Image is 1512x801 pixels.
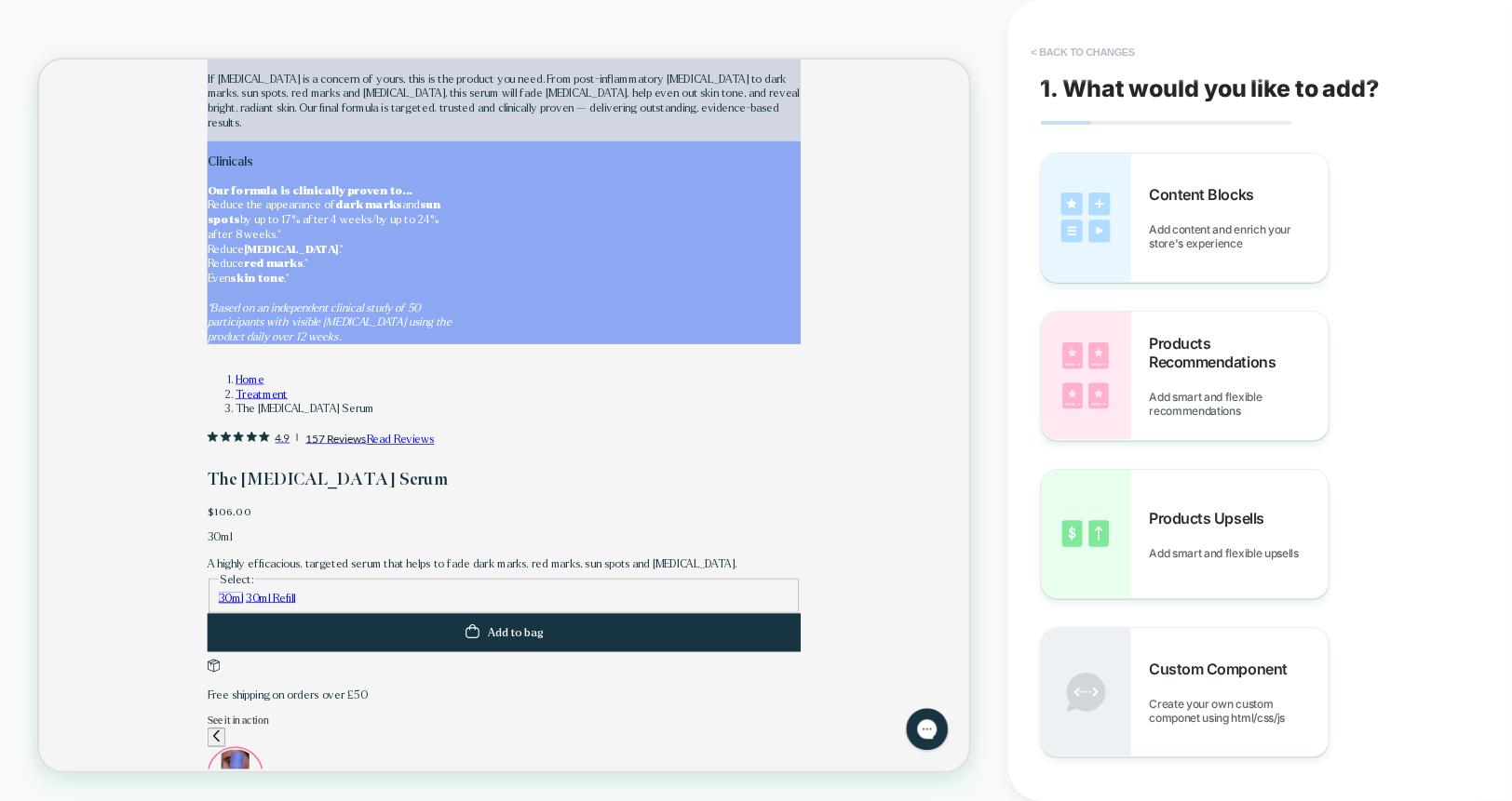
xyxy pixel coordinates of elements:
[315,492,334,513] span: 4.9
[224,545,1016,574] h1: The [MEDICAL_DATA] Serum
[1150,697,1329,725] span: Create your own custom componet using html/css/js
[1150,222,1329,250] span: Add content and enrich your store's experience
[224,16,1016,94] p: If [MEDICAL_DATA] is a concern of yours, this is the product you need. From post-inflammatory [ME...
[1150,185,1263,204] span: Content Blocks
[273,264,352,280] strong: red marks
[1041,74,1380,102] span: 1. What would you like to add?
[1150,660,1297,678] span: Custom Component
[599,754,673,774] span: Add to bag
[1150,546,1308,560] span: Add smart and flexible upsells
[262,438,331,454] a: Treatment
[276,710,342,726] a: 30ml Refill
[224,126,560,147] p: Clinicals
[1022,37,1145,67] button: < Back to changes
[224,490,437,518] button: Rated 4.9 out of 5 stars from 157 reviews. Jump to reviews.
[437,497,527,516] span: Read Reviews
[255,284,327,300] strong: skin tone
[273,245,399,260] strong: [MEDICAL_DATA]
[224,490,1016,523] a: Rated 4.9 out of 5 stars from 157 reviews. Jump to reviews. Read Reviews
[395,186,484,202] strong: dark marks
[224,739,1016,790] button: Add to bag
[1150,334,1329,371] span: Products Recommendations
[262,458,447,474] span: The [MEDICAL_DATA] Serum
[239,710,272,726] a: 30ml
[224,167,498,182] strong: Our formula is clinically proven to...
[262,419,300,434] a: Home
[224,596,283,612] span: $106.00
[224,186,534,221] strong: sun spots
[224,661,1016,684] div: A highly efficacious, targeted serum that helps to fade dark marks, red marks, sun spots and [MED...
[224,627,1016,647] p: 30ml
[1150,509,1274,527] span: Products Upsells
[224,165,560,380] p: Reduce the appearance of and by up to 17% after 4 weeks/by up to 24% after 8 weeks.* Reduce .* Re...
[224,323,550,378] em: *Based on an independent clinical study of 50 participants with visible [MEDICAL_DATA] using the ...
[1150,390,1329,418] span: Add smart and flexible recommendations
[356,490,437,518] span: 157 Reviews
[224,417,1016,475] nav: Breadcrumb navigation
[9,7,65,62] button: Gorgias live chat
[239,684,288,703] legend: Select:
